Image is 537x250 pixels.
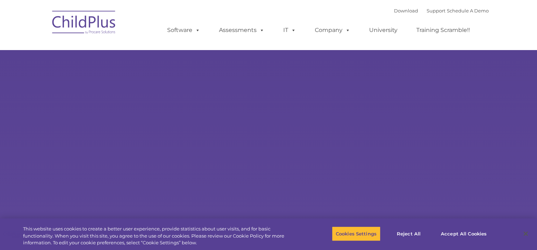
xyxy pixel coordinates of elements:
[447,8,489,13] a: Schedule A Demo
[49,6,120,41] img: ChildPlus by Procare Solutions
[427,8,445,13] a: Support
[212,23,272,37] a: Assessments
[308,23,357,37] a: Company
[362,23,405,37] a: University
[387,226,431,241] button: Reject All
[409,23,477,37] a: Training Scramble!!
[160,23,207,37] a: Software
[276,23,303,37] a: IT
[332,226,380,241] button: Cookies Settings
[437,226,491,241] button: Accept All Cookies
[394,8,489,13] font: |
[518,226,533,241] button: Close
[394,8,418,13] a: Download
[23,225,295,246] div: This website uses cookies to create a better user experience, provide statistics about user visit...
